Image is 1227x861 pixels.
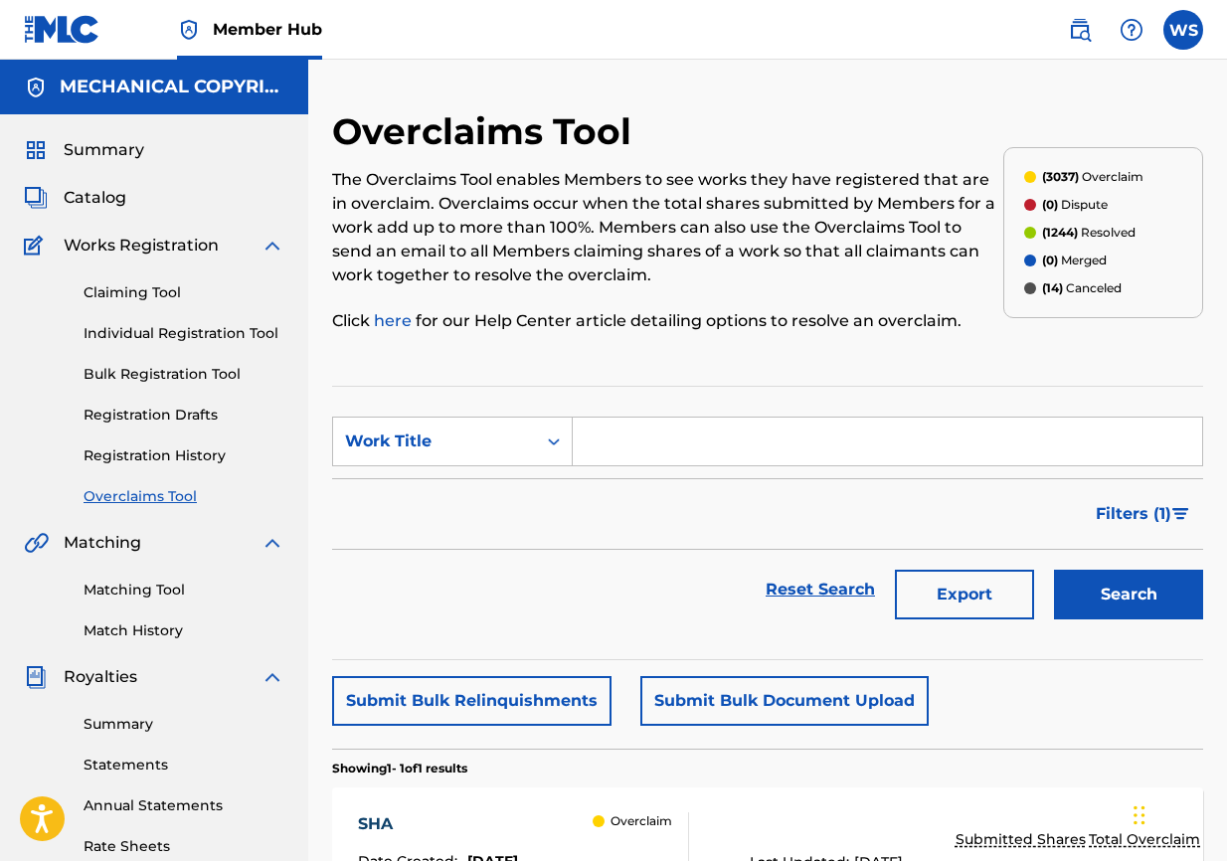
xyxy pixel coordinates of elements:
[1128,766,1227,861] iframe: Chat Widget
[1042,279,1122,297] p: Canceled
[84,580,284,601] a: Matching Tool
[24,234,50,258] img: Works Registration
[84,405,284,426] a: Registration Drafts
[24,186,126,210] a: CatalogCatalog
[956,829,1091,850] p: Submitted Shares
[332,309,1003,333] p: Click for our Help Center article detailing options to resolve an overclaim.
[332,109,641,154] h2: Overclaims Tool
[64,531,141,555] span: Matching
[24,138,48,162] img: Summary
[261,665,284,689] img: expand
[60,76,284,98] h5: MECHANICAL COPYRIGHT PROTECTION SOCIETY LTD
[756,568,885,611] a: Reset Search
[64,186,126,210] span: Catalog
[84,755,284,775] a: Statements
[1060,10,1100,50] a: Public Search
[1042,197,1058,212] span: (0)
[332,676,612,726] button: Submit Bulk Relinquishments
[332,417,1203,629] form: Search Form
[1084,489,1203,539] button: Filters (1)
[261,234,284,258] img: expand
[1042,224,1136,242] p: Resolved
[213,18,322,41] span: Member Hub
[84,714,284,735] a: Summary
[1042,225,1078,240] span: (1244)
[177,18,201,42] img: Top Rightsholder
[1068,18,1092,42] img: search
[84,795,284,816] a: Annual Statements
[358,812,533,836] div: SHA
[24,76,48,99] img: Accounts
[1089,829,1205,850] p: Total Overclaim
[84,836,284,857] a: Rate Sheets
[1120,18,1143,42] img: help
[332,168,1003,287] p: The Overclaims Tool enables Members to see works they have registered that are in overclaim. Over...
[84,282,284,303] a: Claiming Tool
[24,138,144,162] a: SummarySummary
[611,812,672,830] p: Overclaim
[261,531,284,555] img: expand
[1042,280,1063,295] span: (14)
[1054,570,1203,619] button: Search
[374,311,416,330] a: here
[1171,560,1227,720] iframe: Resource Center
[24,15,100,44] img: MLC Logo
[64,234,219,258] span: Works Registration
[640,676,929,726] button: Submit Bulk Document Upload
[332,760,467,777] p: Showing 1 - 1 of 1 results
[64,665,137,689] span: Royalties
[84,323,284,344] a: Individual Registration Tool
[1096,502,1171,526] span: Filters ( 1 )
[1112,10,1151,50] div: Help
[84,486,284,507] a: Overclaims Tool
[24,665,48,689] img: Royalties
[1134,785,1145,845] div: Drag
[1163,10,1203,50] div: User Menu
[84,620,284,641] a: Match History
[895,570,1034,619] button: Export
[345,430,524,453] div: Work Title
[24,531,49,555] img: Matching
[1042,168,1143,186] p: Overclaim
[1042,196,1108,214] p: Dispute
[84,445,284,466] a: Registration History
[1172,508,1189,520] img: filter
[84,364,284,385] a: Bulk Registration Tool
[1042,253,1058,267] span: (0)
[64,138,144,162] span: Summary
[1042,252,1107,269] p: Merged
[1042,169,1079,184] span: (3037)
[24,186,48,210] img: Catalog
